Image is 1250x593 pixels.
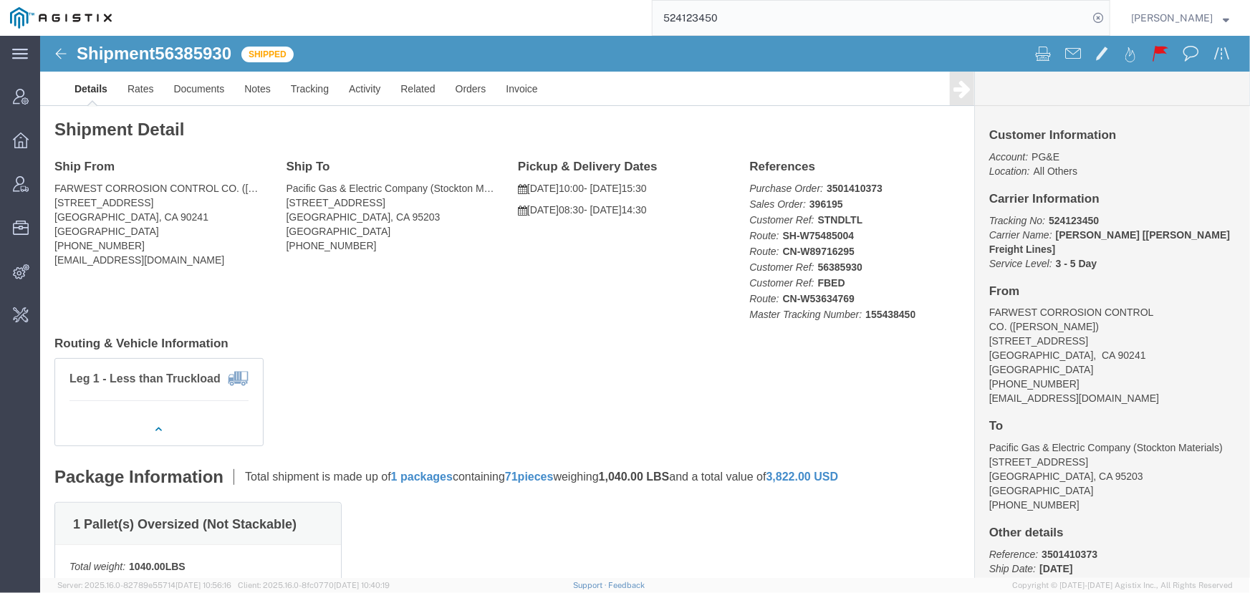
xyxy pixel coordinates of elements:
[57,581,231,589] span: Server: 2025.16.0-82789e55714
[238,581,390,589] span: Client: 2025.16.0-8fc0770
[10,7,112,29] img: logo
[1131,10,1213,26] span: Jenneffer Jahraus
[40,36,1250,578] iframe: FS Legacy Container
[176,581,231,589] span: [DATE] 10:56:16
[609,581,645,589] a: Feedback
[653,1,1088,35] input: Search for shipment number, reference number
[1012,579,1233,592] span: Copyright © [DATE]-[DATE] Agistix Inc., All Rights Reserved
[573,581,609,589] a: Support
[334,581,390,589] span: [DATE] 10:40:19
[1130,9,1230,26] button: [PERSON_NAME]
